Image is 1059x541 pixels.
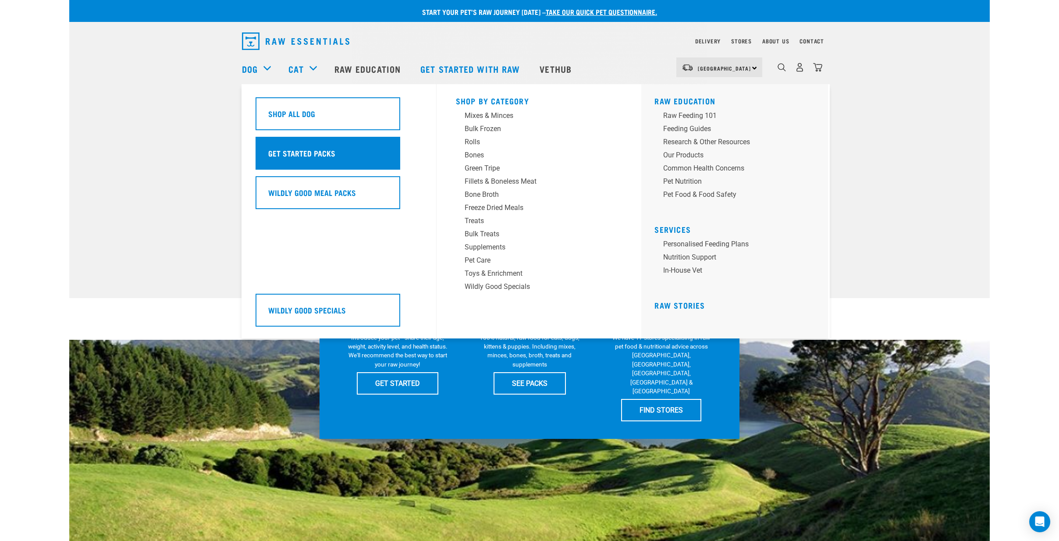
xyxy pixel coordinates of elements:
[456,189,622,203] a: Bone Broth
[800,39,824,43] a: Contact
[456,281,622,295] a: Wildly Good Specials
[663,176,800,187] div: Pet Nutrition
[456,137,622,150] a: Rolls
[654,137,821,150] a: Research & Other Resources
[795,63,804,72] img: user.png
[654,176,821,189] a: Pet Nutrition
[268,147,335,159] h5: Get Started Packs
[663,137,800,147] div: Research & Other Resources
[610,333,713,396] p: We have 17 stores specialising in raw pet food & nutritional advice across [GEOGRAPHIC_DATA], [GE...
[76,7,996,17] p: Start your pet’s raw journey [DATE] –
[465,255,601,266] div: Pet Care
[465,110,601,121] div: Mixes & Minces
[465,124,601,134] div: Bulk Frozen
[465,163,601,174] div: Green Tripe
[456,176,622,189] a: Fillets & Boneless Meat
[654,239,821,252] a: Personalised Feeding Plans
[465,242,601,253] div: Supplements
[456,255,622,268] a: Pet Care
[813,63,822,72] img: home-icon@2x.png
[456,124,622,137] a: Bulk Frozen
[465,176,601,187] div: Fillets & Boneless Meat
[778,63,786,71] img: home-icon-1@2x.png
[478,333,581,369] p: 100% natural, raw food for cats, dogs, kittens & puppies. Including mixes, minces, bones, broth, ...
[256,97,422,137] a: Shop All Dog
[242,62,258,75] a: Dog
[465,268,601,279] div: Toys & Enrichment
[654,265,821,278] a: In-house vet
[1029,511,1050,532] div: Open Intercom Messenger
[621,399,701,421] a: FIND STORES
[465,150,601,160] div: Bones
[654,225,821,232] h5: Services
[456,216,622,229] a: Treats
[242,32,349,50] img: Raw Essentials Logo
[456,229,622,242] a: Bulk Treats
[456,150,622,163] a: Bones
[326,51,412,86] a: Raw Education
[456,96,622,103] h5: Shop By Category
[663,163,800,174] div: Common Health Concerns
[256,137,422,176] a: Get Started Packs
[654,110,821,124] a: Raw Feeding 101
[663,150,800,160] div: Our Products
[346,333,449,369] p: Introduce your pet—share their age, weight, activity level, and health status. We'll recommend th...
[698,67,751,70] span: [GEOGRAPHIC_DATA]
[412,51,531,86] a: Get started with Raw
[695,39,721,43] a: Delivery
[531,51,583,86] a: Vethub
[288,62,303,75] a: Cat
[268,108,315,119] h5: Shop All Dog
[663,110,800,121] div: Raw Feeding 101
[256,294,422,333] a: Wildly Good Specials
[762,39,789,43] a: About Us
[663,189,800,200] div: Pet Food & Food Safety
[654,150,821,163] a: Our Products
[465,137,601,147] div: Rolls
[654,163,821,176] a: Common Health Concerns
[465,216,601,226] div: Treats
[456,110,622,124] a: Mixes & Minces
[268,304,346,316] h5: Wildly Good Specials
[456,268,622,281] a: Toys & Enrichment
[456,163,622,176] a: Green Tripe
[456,203,622,216] a: Freeze Dried Meals
[682,64,693,71] img: van-moving.png
[654,252,821,265] a: Nutrition Support
[731,39,752,43] a: Stores
[654,99,715,103] a: Raw Education
[465,203,601,213] div: Freeze Dried Meals
[456,242,622,255] a: Supplements
[663,124,800,134] div: Feeding Guides
[654,303,705,307] a: Raw Stories
[268,187,356,198] h5: Wildly Good Meal Packs
[235,29,824,53] nav: dropdown navigation
[465,229,601,239] div: Bulk Treats
[494,372,566,394] a: SEE PACKS
[357,372,438,394] a: GET STARTED
[654,124,821,137] a: Feeding Guides
[69,51,990,86] nav: dropdown navigation
[465,281,601,292] div: Wildly Good Specials
[546,10,657,14] a: take our quick pet questionnaire.
[654,189,821,203] a: Pet Food & Food Safety
[465,189,601,200] div: Bone Broth
[256,176,422,216] a: Wildly Good Meal Packs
